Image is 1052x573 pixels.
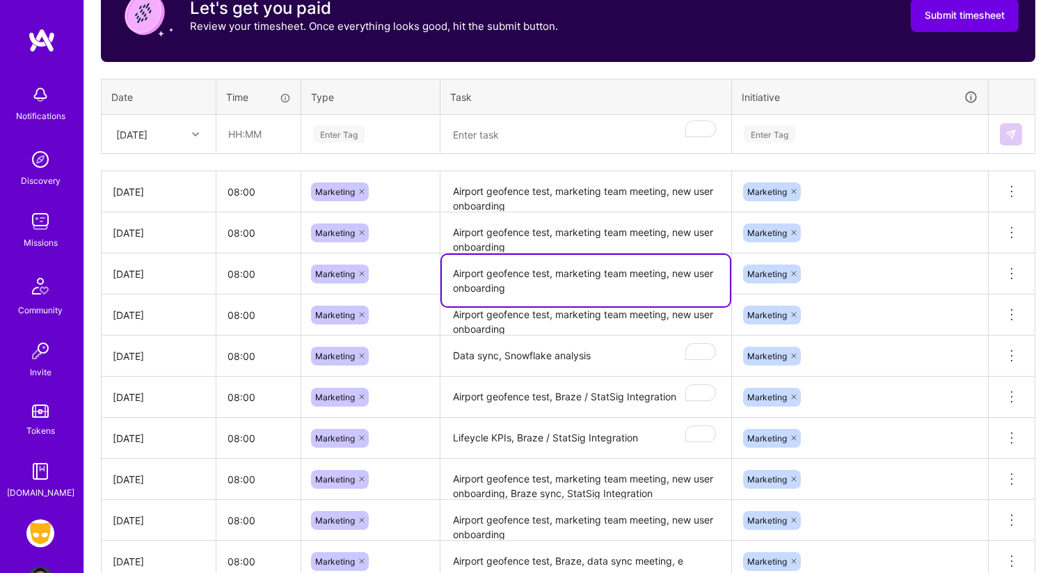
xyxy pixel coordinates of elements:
span: Marketing [747,556,787,567]
span: Marketing [747,351,787,361]
th: Task [440,79,732,115]
div: [DATE] [113,390,205,405]
img: bell [26,81,54,109]
div: [DATE] [113,472,205,487]
span: Marketing [315,515,355,526]
div: Community [18,303,63,317]
img: tokens [32,405,49,418]
img: logo [28,28,56,53]
div: [DATE] [113,226,205,240]
span: Marketing [315,351,355,361]
span: Marketing [315,474,355,485]
i: icon Chevron [192,131,199,138]
a: Grindr: Product & Marketing [23,519,58,547]
div: Time [226,90,291,104]
input: HH:MM [216,214,301,251]
div: [DATE] [113,513,205,528]
span: Marketing [315,433,355,444]
input: HH:MM [216,297,301,333]
input: HH:MM [216,461,301,498]
th: Type [301,79,440,115]
span: Marketing [747,392,787,402]
span: Marketing [315,269,355,279]
input: HH:MM [216,173,301,210]
textarea: To enrich screen reader interactions, please activate Accessibility in Grammarly extension settings [442,337,730,376]
input: HH:MM [216,502,301,539]
textarea: To enrich screen reader interactions, please activate Accessibility in Grammarly extension settings [442,116,730,153]
textarea: Airport geofence test, marketing team meeting, new user onboarding [442,296,730,334]
div: [DOMAIN_NAME] [7,485,74,500]
div: Missions [24,235,58,250]
span: Marketing [747,228,787,238]
div: Enter Tag [744,123,795,145]
div: Tokens [26,423,55,438]
span: Marketing [315,187,355,197]
img: guide book [26,457,54,485]
div: [DATE] [113,308,205,322]
p: Review your timesheet. Once everything looks good, hit the submit button. [190,19,558,33]
div: Notifications [16,109,65,123]
span: Marketing [315,392,355,402]
div: Invite [30,365,51,379]
span: Marketing [747,474,787,485]
img: teamwork [26,207,54,235]
textarea: To enrich screen reader interactions, please activate Accessibility in Grammarly extension settings [442,255,730,306]
span: Marketing [747,515,787,526]
span: Marketing [747,187,787,197]
input: HH:MM [216,379,301,416]
img: Invite [26,337,54,365]
img: Community [24,269,57,303]
span: Marketing [315,228,355,238]
input: HH:MM [216,256,301,292]
div: Initiative [742,89,978,105]
textarea: To enrich screen reader interactions, please activate Accessibility in Grammarly extension settings [442,378,730,417]
div: [DATE] [113,554,205,569]
input: HH:MM [216,338,301,375]
span: Submit timesheet [925,8,1005,22]
span: Marketing [315,556,355,567]
input: HH:MM [217,116,300,152]
div: [DATE] [113,185,205,199]
textarea: To enrich screen reader interactions, please activate Accessibility in Grammarly extension settings [442,419,730,458]
span: Marketing [747,310,787,320]
div: Enter Tag [313,123,365,145]
div: [DATE] [113,431,205,446]
th: Date [102,79,216,115]
div: [DATE] [116,127,148,141]
div: Discovery [21,173,61,188]
textarea: Airport geofence test, marketing team meeting, new user onboarding, Braze sync, StatSig Integration [442,460,730,499]
img: discovery [26,146,54,173]
textarea: Airport geofence test, marketing team meeting, new user onboarding [442,173,730,211]
div: [DATE] [113,267,205,281]
input: HH:MM [216,420,301,457]
span: Marketing [315,310,355,320]
textarea: Airport geofence test, marketing team meeting, new user onboarding [442,501,730,540]
span: Marketing [747,433,787,444]
div: [DATE] [113,349,205,363]
textarea: Airport geofence test, marketing team meeting, new user onboarding [442,214,730,252]
span: Marketing [747,269,787,279]
img: Submit [1005,129,1017,140]
img: Grindr: Product & Marketing [26,519,54,547]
